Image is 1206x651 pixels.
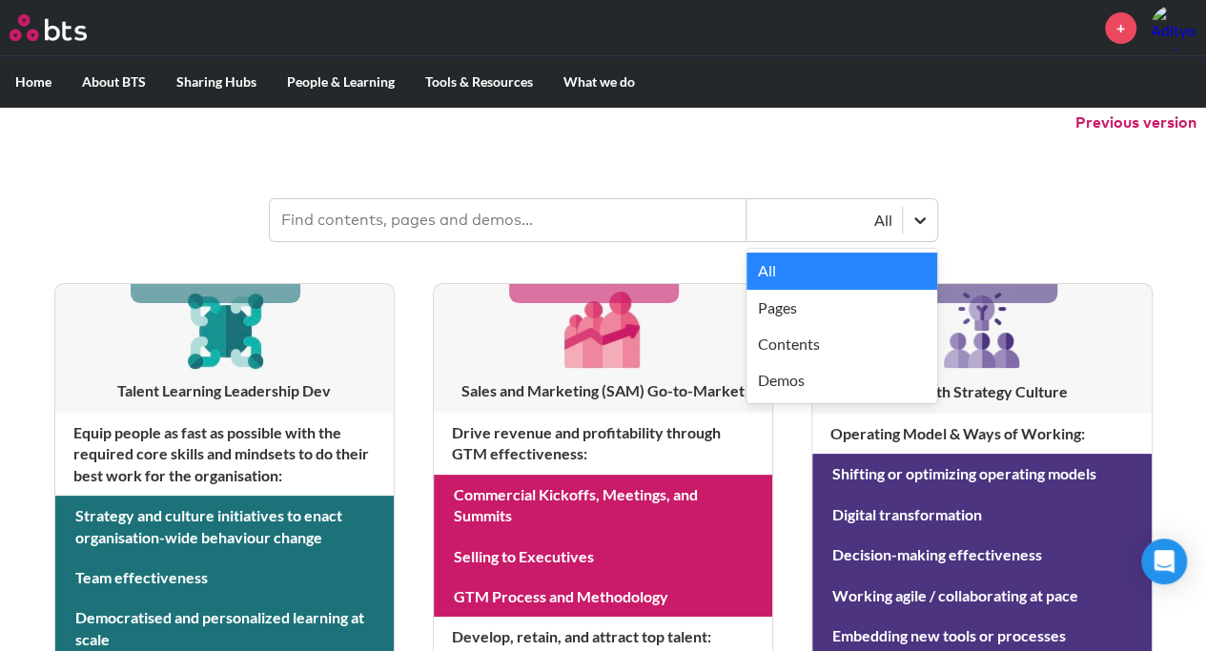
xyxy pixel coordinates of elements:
div: Pages [746,290,937,326]
h4: Equip people as fast as possible with the required core skills and mindsets to do their best work... [55,413,394,496]
label: About BTS [67,57,161,107]
h4: Operating Model & Ways of Working : [812,414,1151,454]
h4: Drive revenue and profitability through GTM effectiveness : [434,413,772,475]
img: Adityo Goswami [1151,5,1196,51]
h3: Talent Learning Leadership Dev [55,380,394,401]
label: Sharing Hubs [161,57,272,107]
div: Demos [746,362,937,398]
input: Find contents, pages and demos... [270,199,746,241]
div: Contents [746,326,937,362]
a: + [1105,12,1136,44]
img: [object Object] [179,284,270,375]
img: [object Object] [558,284,648,375]
h3: Sales and Marketing (SAM) Go-to-Market [434,380,772,401]
button: Previous version [1075,112,1196,133]
h3: Growth Strategy Culture [812,381,1151,402]
label: Tools & Resources [410,57,548,107]
img: [object Object] [936,284,1028,376]
a: Go home [10,14,122,41]
div: All [756,210,892,231]
div: All [746,253,937,289]
label: What we do [548,57,650,107]
label: People & Learning [272,57,410,107]
img: BTS Logo [10,14,87,41]
div: Open Intercom Messenger [1141,539,1187,584]
a: Profile [1151,5,1196,51]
